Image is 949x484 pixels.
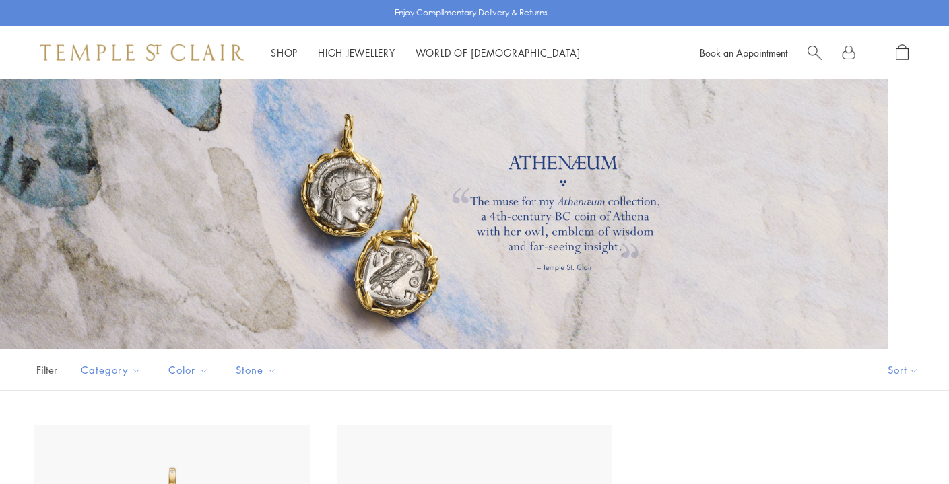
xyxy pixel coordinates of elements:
[74,361,152,378] span: Category
[40,44,244,61] img: Temple St. Clair
[318,46,395,59] a: High JewelleryHigh Jewellery
[395,6,548,20] p: Enjoy Complimentary Delivery & Returns
[857,349,949,390] button: Show sort by
[808,44,822,61] a: Search
[271,44,581,61] nav: Main navigation
[896,44,909,61] a: Open Shopping Bag
[162,361,219,378] span: Color
[71,355,152,385] button: Category
[226,355,287,385] button: Stone
[158,355,219,385] button: Color
[271,46,298,59] a: ShopShop
[229,361,287,378] span: Stone
[700,46,787,59] a: Book an Appointment
[416,46,581,59] a: World of [DEMOGRAPHIC_DATA]World of [DEMOGRAPHIC_DATA]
